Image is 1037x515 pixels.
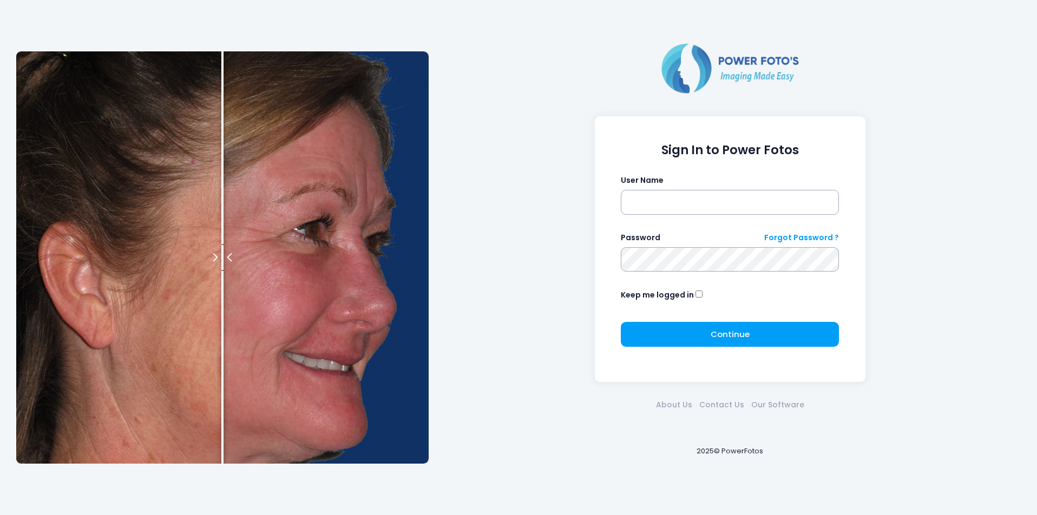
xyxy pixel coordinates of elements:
[621,143,839,157] h1: Sign In to Power Fotos
[695,399,747,411] a: Contact Us
[439,428,1021,474] div: 2025© PowerFotos
[621,289,694,301] label: Keep me logged in
[764,232,839,243] a: Forgot Password ?
[621,322,839,347] button: Continue
[657,41,803,95] img: Logo
[621,175,664,186] label: User Name
[711,328,750,340] span: Continue
[747,399,808,411] a: Our Software
[621,232,660,243] label: Password
[652,399,695,411] a: About Us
